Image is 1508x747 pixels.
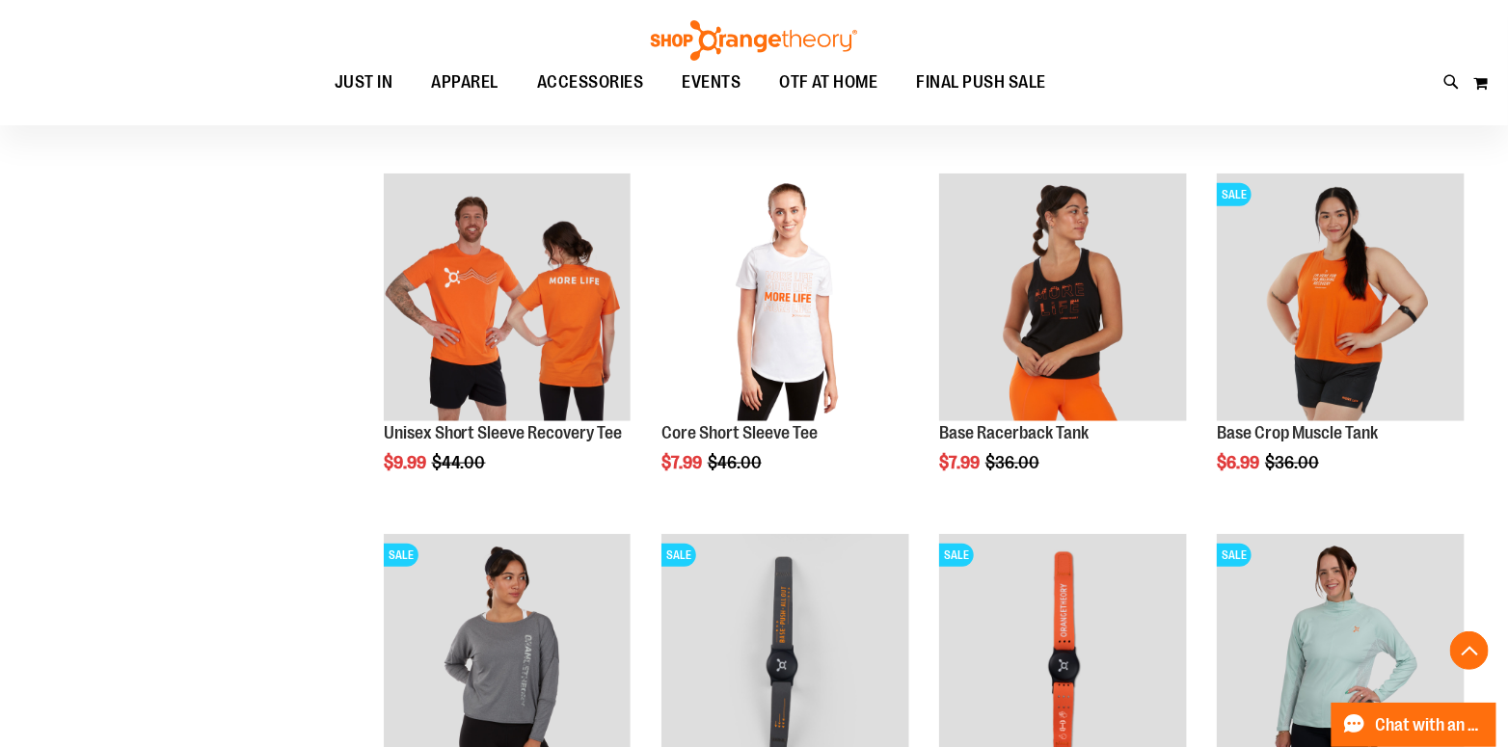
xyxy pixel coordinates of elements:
span: $6.99 [1217,453,1262,472]
a: Base Racerback Tank [939,423,1089,442]
span: $46.00 [708,453,765,472]
span: SALE [1217,183,1252,206]
a: APPAREL [412,61,518,105]
span: SALE [1217,544,1252,567]
div: product [652,164,919,520]
button: Chat with an Expert [1332,703,1497,747]
span: Chat with an Expert [1376,716,1485,734]
a: Product image for Base Racerback Tank [939,173,1187,424]
span: APPAREL [431,61,498,104]
div: product [1207,164,1474,520]
div: product [929,164,1197,520]
span: $7.99 [939,453,983,472]
span: JUST IN [335,61,393,104]
span: $44.00 [432,453,489,472]
a: Base Crop Muscle Tank [1217,423,1378,442]
span: OTF AT HOME [779,61,878,104]
span: SALE [384,544,418,567]
a: EVENTS [662,61,760,105]
div: product [374,164,641,520]
span: $9.99 [384,453,429,472]
span: SALE [661,544,696,567]
a: Unisex Short Sleeve Recovery Tee [384,423,623,442]
img: Product image for Core Short Sleeve Tee [661,173,909,421]
span: $36.00 [1265,453,1322,472]
span: SALE [939,544,974,567]
a: ACCESSORIES [518,61,663,105]
a: JUST IN [315,61,413,105]
a: Product image for Unisex Short Sleeve Recovery Tee [384,173,632,424]
img: Shop Orangetheory [648,20,860,61]
a: Core Short Sleeve Tee [661,423,818,442]
a: FINAL PUSH SALE [898,61,1066,104]
img: Product image for Base Racerback Tank [939,173,1187,421]
a: Product image for Core Short Sleeve Tee [661,173,909,424]
a: Product image for Base Crop Muscle TankSALE [1217,173,1465,424]
span: EVENTS [682,61,741,104]
span: FINAL PUSH SALE [917,61,1047,104]
span: $7.99 [661,453,705,472]
span: $36.00 [985,453,1042,472]
img: Product image for Unisex Short Sleeve Recovery Tee [384,173,632,421]
img: Product image for Base Crop Muscle Tank [1217,173,1465,421]
span: ACCESSORIES [537,61,644,104]
button: Back To Top [1450,631,1489,670]
a: OTF AT HOME [760,61,898,105]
